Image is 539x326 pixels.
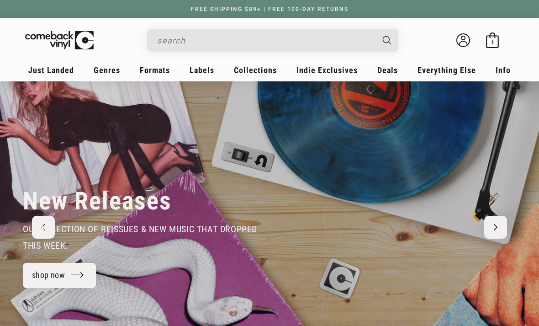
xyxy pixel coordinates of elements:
[375,29,400,52] button: Search
[23,224,257,251] span: our selection of reissues & new music that dropped this week.
[23,186,172,216] h2: New Releases
[496,65,511,75] span: Info
[491,39,494,46] span: 1
[157,31,374,50] input: search
[147,29,398,52] div: Search
[182,6,358,12] a: FREE SHIPPING $89+ | FREE 100-DAY RETURNS
[296,65,358,75] span: Indie Exclusives
[377,65,398,75] span: Deals
[94,65,120,75] span: Genres
[190,65,214,75] span: Labels
[234,65,277,75] span: Collections
[417,65,476,75] span: Everything Else
[140,65,170,75] span: Formats
[23,263,96,288] a: shop now
[28,65,74,75] span: Just Landed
